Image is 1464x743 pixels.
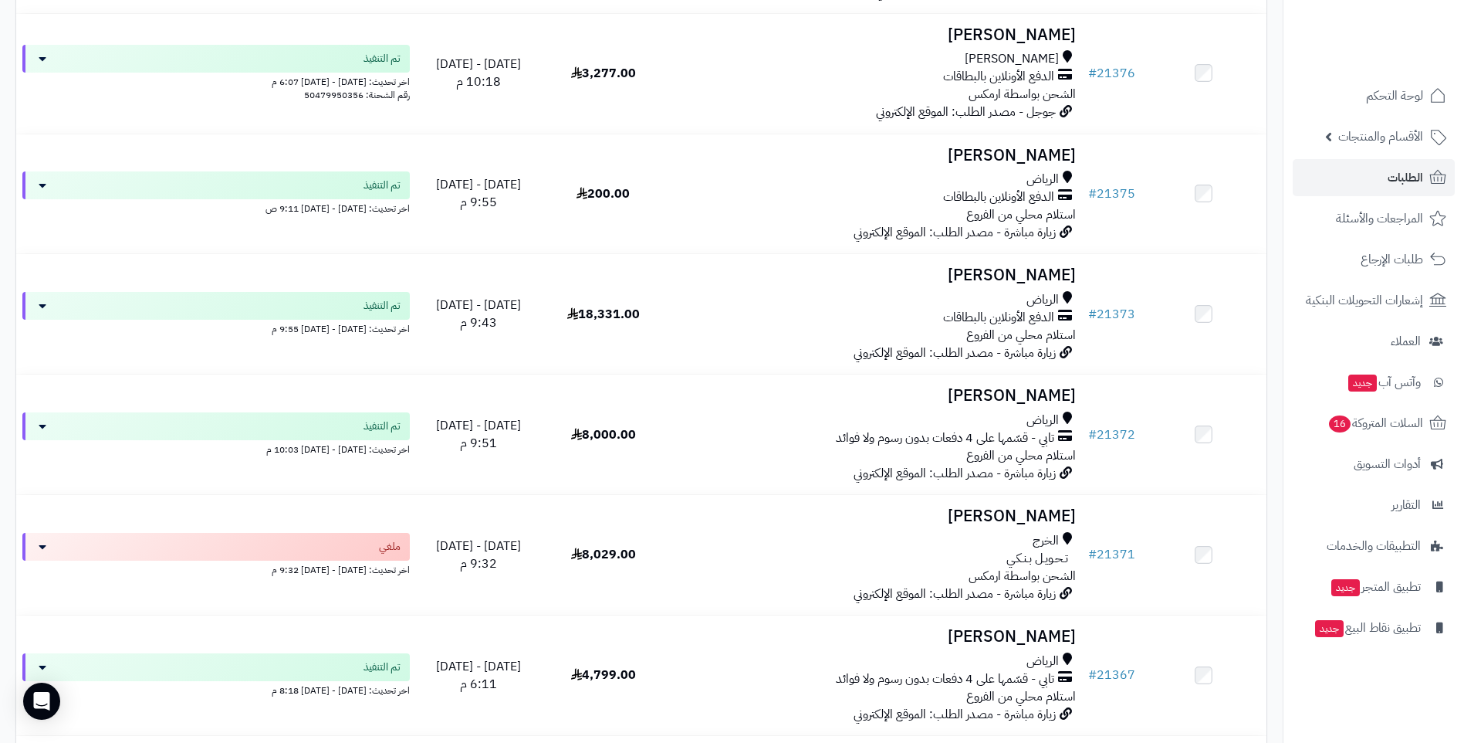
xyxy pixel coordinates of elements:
span: الرياض [1026,412,1059,429]
a: وآتس آبجديد [1293,364,1455,401]
span: # [1088,545,1097,564]
a: #21372 [1088,426,1135,444]
a: تطبيق نقاط البيعجديد [1293,609,1455,646]
span: 4,799.00 [571,666,636,684]
span: # [1088,666,1097,684]
div: اخر تحديث: [DATE] - [DATE] 8:18 م [22,681,410,697]
span: الرياض [1026,171,1059,188]
span: تابي - قسّمها على 4 دفعات بدون رسوم ولا فوائد [836,670,1054,688]
span: 200.00 [576,185,630,203]
span: [DATE] - [DATE] 9:55 م [436,175,521,212]
span: [DATE] - [DATE] 6:11 م [436,657,521,694]
span: [DATE] - [DATE] 9:32 م [436,537,521,573]
a: #21375 [1088,185,1135,203]
span: تم التنفيذ [363,419,401,434]
a: المراجعات والأسئلة [1293,200,1455,237]
span: # [1088,426,1097,444]
a: #21373 [1088,305,1135,324]
a: التقارير [1293,487,1455,524]
span: الدفع الأونلاين بالبطاقات [943,188,1054,206]
span: المراجعات والأسئلة [1336,208,1423,229]
h3: [PERSON_NAME] [672,147,1076,165]
span: إشعارات التحويلات البنكية [1306,290,1423,311]
span: تابي - قسّمها على 4 دفعات بدون رسوم ولا فوائد [836,429,1054,447]
div: اخر تحديث: [DATE] - [DATE] 9:32 م [22,561,410,577]
a: أدوات التسويق [1293,446,1455,483]
div: اخر تحديث: [DATE] - [DATE] 10:03 م [22,440,410,456]
h3: [PERSON_NAME] [672,26,1076,44]
span: أدوات التسويق [1354,453,1421,475]
span: الدفع الأونلاين بالبطاقات [943,68,1054,86]
div: اخر تحديث: [DATE] - [DATE] 9:11 ص [22,199,410,215]
span: استلام محلي من الفروع [966,687,1076,706]
h3: [PERSON_NAME] [672,266,1076,284]
span: استلام محلي من الفروع [966,446,1076,465]
span: الرياض [1026,291,1059,309]
a: #21367 [1088,666,1135,684]
span: زيارة مباشرة - مصدر الطلب: الموقع الإلكتروني [854,585,1056,603]
span: زيارة مباشرة - مصدر الطلب: الموقع الإلكتروني [854,464,1056,483]
span: تم التنفيذ [363,178,401,193]
span: # [1088,64,1097,83]
span: جديد [1348,375,1377,392]
span: التطبيقات والخدمات [1327,535,1421,557]
span: زيارة مباشرة - مصدر الطلب: الموقع الإلكتروني [854,223,1056,242]
a: الطلبات [1293,159,1455,196]
span: [DATE] - [DATE] 10:18 م [436,55,521,91]
h3: [PERSON_NAME] [672,628,1076,646]
div: Open Intercom Messenger [23,683,60,720]
span: زيارة مباشرة - مصدر الطلب: الموقع الإلكتروني [854,705,1056,724]
img: logo-2.png [1359,41,1449,73]
span: [DATE] - [DATE] 9:43 م [436,296,521,332]
span: زيارة مباشرة - مصدر الطلب: الموقع الإلكتروني [854,344,1056,362]
span: التقارير [1391,494,1421,516]
span: الرياض [1026,653,1059,670]
h3: [PERSON_NAME] [672,507,1076,525]
a: العملاء [1293,323,1455,360]
span: 3,277.00 [571,64,636,83]
span: الطلبات [1388,167,1423,188]
span: الشحن بواسطة ارمكس [969,85,1076,103]
a: تطبيق المتجرجديد [1293,568,1455,606]
span: # [1088,185,1097,203]
span: الدفع الأونلاين بالبطاقات [943,309,1054,327]
a: السلات المتروكة16 [1293,405,1455,442]
span: طلبات الإرجاع [1361,249,1423,270]
span: جديد [1315,620,1344,637]
span: [PERSON_NAME] [965,50,1059,68]
span: تم التنفيذ [363,51,401,66]
span: الشحن بواسطة ارمكس [969,567,1076,585]
span: استلام محلي من الفروع [966,205,1076,224]
span: تطبيق المتجر [1330,576,1421,598]
span: تم التنفيذ [363,298,401,314]
div: اخر تحديث: [DATE] - [DATE] 6:07 م [22,73,410,89]
span: رقم الشحنة: 50479950356 [304,88,410,102]
span: استلام محلي من الفروع [966,326,1076,344]
span: الأقسام والمنتجات [1338,126,1423,148]
a: التطبيقات والخدمات [1293,528,1455,565]
h3: [PERSON_NAME] [672,387,1076,405]
span: [DATE] - [DATE] 9:51 م [436,416,521,453]
a: #21371 [1088,545,1135,564]
a: طلبات الإرجاع [1293,241,1455,278]
span: وآتس آب [1347,371,1421,393]
span: لوحة التحكم [1366,85,1423,107]
div: اخر تحديث: [DATE] - [DATE] 9:55 م [22,320,410,336]
span: العملاء [1391,331,1421,352]
span: 18,331.00 [567,305,640,324]
span: تـحـويـل بـنـكـي [1006,550,1068,568]
span: جديد [1331,579,1360,596]
span: # [1088,305,1097,324]
span: 16 [1329,416,1351,433]
span: الخرج [1033,532,1059,550]
a: #21376 [1088,64,1135,83]
span: جوجل - مصدر الطلب: الموقع الإلكتروني [876,103,1056,121]
span: ملغي [379,539,401,555]
span: تطبيق نقاط البيع [1314,617,1421,639]
span: 8,000.00 [571,426,636,444]
span: تم التنفيذ [363,660,401,675]
span: السلات المتروكة [1327,412,1423,434]
a: إشعارات التحويلات البنكية [1293,282,1455,319]
span: 8,029.00 [571,545,636,564]
a: لوحة التحكم [1293,77,1455,114]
